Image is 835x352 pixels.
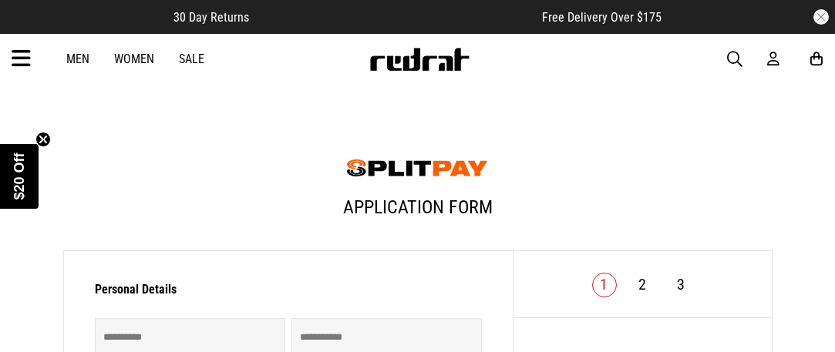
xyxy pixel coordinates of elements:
[12,153,27,199] span: $20 Off
[35,132,51,147] button: Close teaser
[95,282,482,306] h3: Personal Details
[179,52,204,66] a: Sale
[369,48,470,71] img: Redrat logo
[114,52,154,66] a: Women
[63,184,773,243] h1: Application Form
[677,275,685,293] a: 3
[66,52,89,66] a: Men
[280,9,511,25] iframe: Customer reviews powered by Trustpilot
[542,10,662,25] span: Free Delivery Over $175
[638,275,646,293] a: 2
[173,10,249,25] span: 30 Day Returns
